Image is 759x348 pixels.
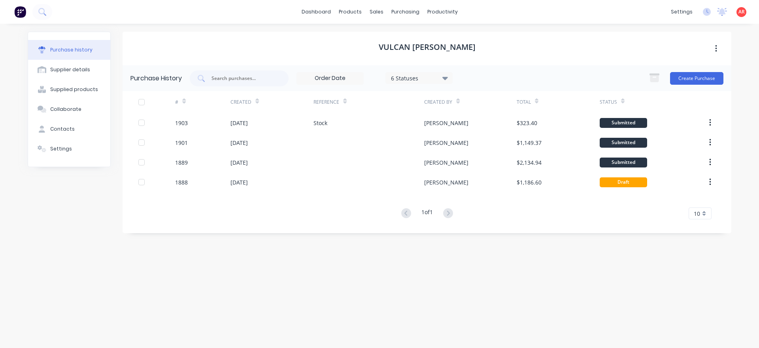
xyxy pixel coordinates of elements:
[335,6,366,18] div: products
[28,99,110,119] button: Collaborate
[379,42,476,52] h1: Vulcan [PERSON_NAME]
[28,139,110,159] button: Settings
[230,99,251,106] div: Created
[600,177,647,187] div: Draft
[297,72,363,84] input: Order Date
[230,158,248,167] div: [DATE]
[517,119,537,127] div: $323.40
[313,99,339,106] div: Reference
[424,158,468,167] div: [PERSON_NAME]
[423,6,462,18] div: productivity
[14,6,26,18] img: Factory
[600,118,647,128] div: Submitted
[230,139,248,147] div: [DATE]
[130,74,182,83] div: Purchase History
[28,40,110,60] button: Purchase history
[738,8,745,15] span: AR
[424,139,468,147] div: [PERSON_NAME]
[517,139,542,147] div: $1,149.37
[600,158,647,167] div: Submitted
[50,145,72,152] div: Settings
[230,119,248,127] div: [DATE]
[50,66,90,73] div: Supplier details
[366,6,387,18] div: sales
[694,209,700,218] span: 10
[517,158,542,167] div: $2,134.94
[28,119,110,139] button: Contacts
[28,80,110,99] button: Supplied products
[313,119,327,127] div: Stock
[424,119,468,127] div: [PERSON_NAME]
[670,72,723,85] button: Create Purchase
[50,86,98,93] div: Supplied products
[391,74,447,82] div: 6 Statuses
[600,99,617,106] div: Status
[387,6,423,18] div: purchasing
[50,106,81,113] div: Collaborate
[424,99,452,106] div: Created By
[50,126,75,133] div: Contacts
[600,138,647,148] div: Submitted
[28,60,110,80] button: Supplier details
[175,99,178,106] div: #
[175,119,188,127] div: 1903
[298,6,335,18] a: dashboard
[517,178,542,186] div: $1,186.60
[517,99,531,106] div: Total
[667,6,697,18] div: settings
[230,178,248,186] div: [DATE]
[424,178,468,186] div: [PERSON_NAME]
[175,158,188,167] div: 1889
[421,208,433,219] div: 1 of 1
[50,46,93,53] div: Purchase history
[175,178,188,186] div: 1888
[175,139,188,147] div: 1901
[211,74,276,82] input: Search purchases...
